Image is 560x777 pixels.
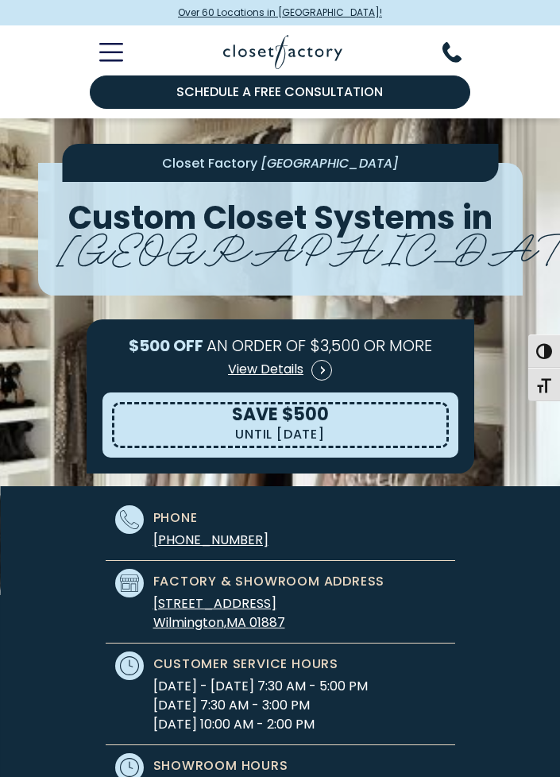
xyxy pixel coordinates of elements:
a: [STREET_ADDRESS] Wilmington,MA 01887 [153,594,285,632]
span: Showroom Hours [153,756,288,775]
span: Factory & Showroom Address [153,572,385,591]
a: [PHONE_NUMBER] [153,531,268,549]
span: Wilmington [153,613,224,632]
button: Toggle Font size [528,368,560,401]
span: Custom Closet Systems in [68,195,492,240]
span: [DATE] - [DATE] 7:30 AM - 5:00 PM [153,677,368,696]
span: Customer Service Hours [153,655,339,674]
span: $500 OFF [129,334,203,356]
button: Toggle High Contrast [528,334,560,368]
span: [DATE] 7:30 AM - 3:00 PM [153,696,368,715]
span: SAVE $500 [232,401,329,426]
span: Closet Factory [162,154,257,172]
span: Phone [153,508,198,528]
span: AN ORDER OF $3,500 OR MORE [207,334,432,356]
a: Schedule a Free Consultation [90,75,470,109]
a: View Details [227,354,333,386]
span: MA [226,613,246,632]
span: [STREET_ADDRESS] [153,594,276,613]
span: Over 60 Locations in [GEOGRAPHIC_DATA]! [178,6,382,20]
span: View Details [228,360,303,379]
span: [GEOGRAPHIC_DATA] [261,154,399,172]
button: Phone Number [442,42,481,63]
img: Closet Factory Logo [223,35,342,69]
span: [DATE] 10:00 AM - 2:00 PM [153,715,368,734]
button: Toggle Mobile Menu [80,43,123,62]
p: UNTIL [DATE] [235,423,325,446]
span: 01887 [249,613,285,632]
